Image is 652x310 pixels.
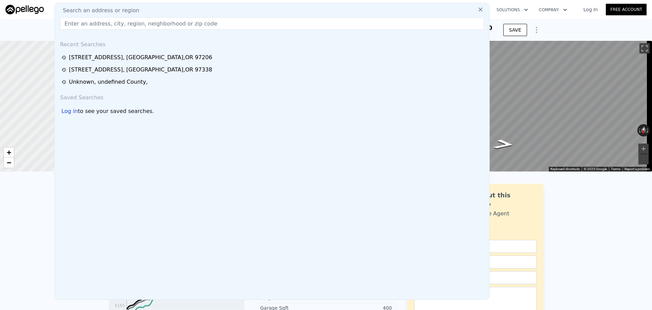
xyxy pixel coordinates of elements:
[550,167,580,172] button: Keyboard shortcuts
[491,4,533,16] button: Solutions
[575,6,606,13] a: Log In
[640,124,647,137] button: Reset the view
[584,167,607,171] span: © 2025 Google
[638,154,649,164] button: Zoom out
[7,158,11,167] span: −
[485,137,523,151] path: Go West, SE Flavel St
[61,107,78,115] div: Log in
[61,53,485,62] a: [STREET_ADDRESS], [GEOGRAPHIC_DATA],OR 97206
[57,35,487,51] div: Recent Searches
[637,124,641,136] button: Rotate counterclockwise
[624,167,650,171] a: Report a problem
[5,5,44,14] img: Pellego
[646,124,650,136] button: Rotate clockwise
[69,78,148,86] div: Unknown , undefined County ,
[61,66,485,74] a: [STREET_ADDRESS], [GEOGRAPHIC_DATA],OR 97338
[4,147,14,158] a: Zoom in
[60,17,484,30] input: Enter an address, city, region, neighborhood or zip code
[69,53,212,62] div: [STREET_ADDRESS] , [GEOGRAPHIC_DATA] , OR 97206
[57,6,139,15] span: Search an address or region
[533,4,573,16] button: Company
[114,303,125,308] tspan: $165
[638,144,649,154] button: Zoom in
[4,158,14,168] a: Zoom out
[57,88,487,104] div: Saved Searches
[611,167,620,171] a: Terms (opens in new tab)
[461,191,537,210] div: Ask about this property
[7,148,11,157] span: +
[606,4,647,15] a: Free Account
[61,78,485,86] a: Unknown, undefined County,
[639,43,650,53] button: Toggle fullscreen view
[69,66,212,74] div: [STREET_ADDRESS] , [GEOGRAPHIC_DATA] , OR 97338
[530,23,543,37] button: Show Options
[503,24,527,36] button: SAVE
[78,107,154,115] span: to see your saved searches.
